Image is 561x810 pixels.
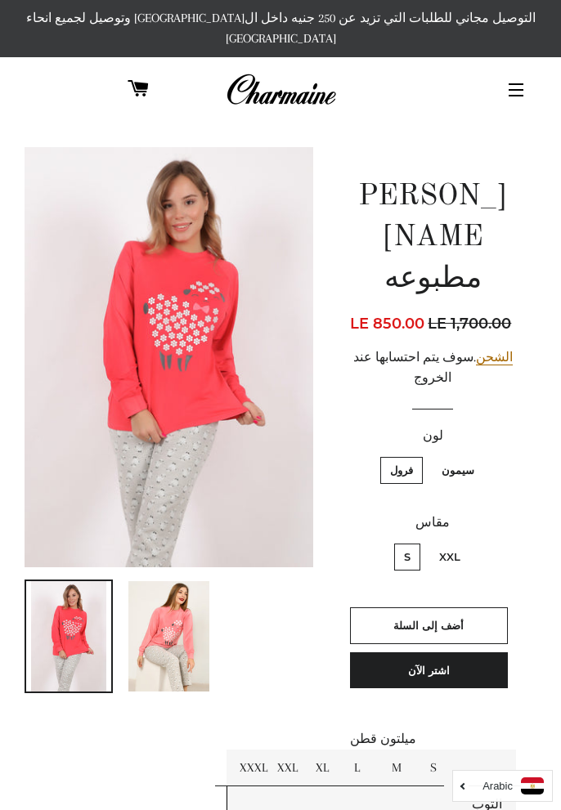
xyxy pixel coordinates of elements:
[429,544,470,571] label: XXL
[25,147,313,567] img: بيجاما حريمى مطبوعه
[476,350,513,365] a: الشحن
[428,312,515,335] span: LE 1,700.00
[227,750,266,786] td: XXXL
[380,457,423,484] label: فرول
[350,512,516,533] label: مقاس
[350,315,424,333] span: LE 850.00
[265,750,303,786] td: XXL
[350,426,516,446] label: لون
[461,777,544,794] a: Arabic
[128,581,209,691] img: تحميل الصورة في عارض المعرض ، بيجاما حريمى مطبوعه
[303,750,342,786] td: XL
[350,177,516,300] h1: [PERSON_NAME] مطبوعه
[393,619,464,632] span: أضف إلى السلة
[432,457,484,484] label: سيمون
[350,652,508,688] button: اشتر الآن
[418,750,456,786] td: S
[350,607,508,643] button: أضف إلى السلة
[482,781,513,791] i: Arabic
[379,750,418,786] td: M
[342,750,380,786] td: L
[226,72,336,108] img: Charmaine Egypt
[394,544,420,571] label: S
[350,347,516,388] div: .سوف يتم احتسابها عند الخروج
[31,581,106,691] img: تحميل الصورة في عارض المعرض ، بيجاما حريمى مطبوعه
